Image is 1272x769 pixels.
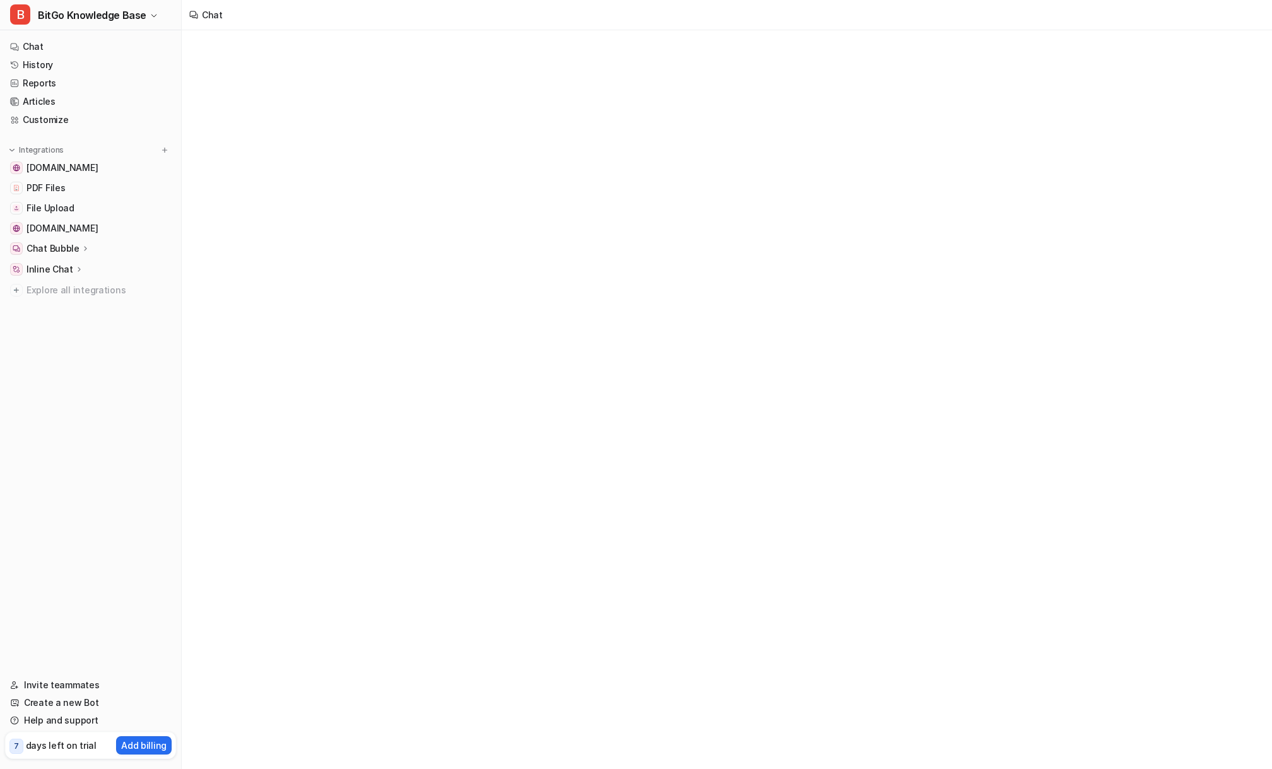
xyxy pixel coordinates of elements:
[19,145,64,155] p: Integrations
[26,263,73,276] p: Inline Chat
[5,712,176,729] a: Help and support
[5,676,176,694] a: Invite teammates
[14,741,19,752] p: 7
[26,242,79,255] p: Chat Bubble
[5,220,176,237] a: developers.bitgo.com[DOMAIN_NAME]
[13,245,20,252] img: Chat Bubble
[5,93,176,110] a: Articles
[13,225,20,232] img: developers.bitgo.com
[116,736,172,754] button: Add billing
[160,146,169,155] img: menu_add.svg
[202,8,223,21] div: Chat
[26,280,171,300] span: Explore all integrations
[10,284,23,296] img: explore all integrations
[121,739,167,752] p: Add billing
[38,6,146,24] span: BitGo Knowledge Base
[5,56,176,74] a: History
[5,199,176,217] a: File UploadFile Upload
[5,281,176,299] a: Explore all integrations
[5,144,68,156] button: Integrations
[13,204,20,212] img: File Upload
[5,74,176,92] a: Reports
[26,202,74,214] span: File Upload
[5,111,176,129] a: Customize
[13,184,20,192] img: PDF Files
[13,266,20,273] img: Inline Chat
[5,179,176,197] a: PDF FilesPDF Files
[26,161,98,174] span: [DOMAIN_NAME]
[5,694,176,712] a: Create a new Bot
[26,182,65,194] span: PDF Files
[26,739,97,752] p: days left on trial
[13,164,20,172] img: www.bitgo.com
[10,4,30,25] span: B
[5,159,176,177] a: www.bitgo.com[DOMAIN_NAME]
[5,38,176,56] a: Chat
[26,222,98,235] span: [DOMAIN_NAME]
[8,146,16,155] img: expand menu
